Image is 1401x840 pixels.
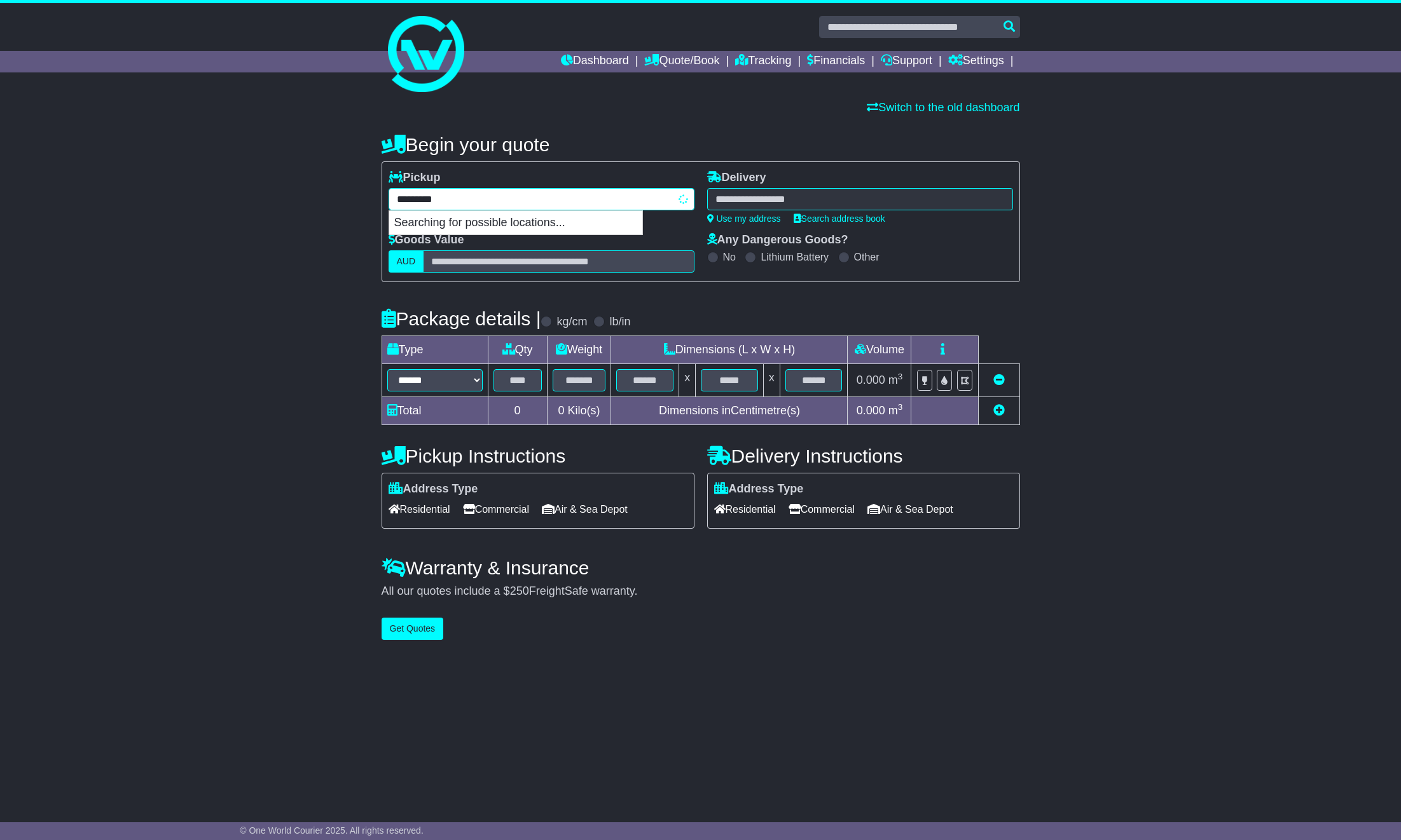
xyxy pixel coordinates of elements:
[611,397,848,425] td: Dimensions in Centimetre(s)
[881,51,932,72] a: Support
[848,336,911,364] td: Volume
[723,251,736,263] label: No
[761,251,829,263] label: Lithium Battery
[735,51,791,72] a: Tracking
[389,250,424,273] label: AUD
[993,374,1005,386] a: Remove this item
[382,618,444,640] button: Get Quotes
[857,404,885,417] span: 0.000
[556,315,587,329] label: kg/cm
[948,51,1004,72] a: Settings
[679,364,696,397] td: x
[854,251,880,263] label: Other
[561,51,629,72] a: Dashboard
[382,308,541,329] h4: Package details |
[707,213,781,224] a: Use my address
[382,445,694,466] h4: Pickup Instructions
[389,233,464,247] label: Goods Value
[547,397,611,425] td: Kilo(s)
[382,336,488,364] td: Type
[389,482,478,496] label: Address Type
[389,211,642,235] p: Searching for possible locations...
[898,372,903,381] sup: 3
[382,585,1020,599] div: All our quotes include a $ FreightSafe warranty.
[488,336,547,364] td: Qty
[382,134,1020,155] h4: Begin your quote
[382,397,488,425] td: Total
[510,585,529,597] span: 250
[463,499,529,519] span: Commercial
[714,499,776,519] span: Residential
[382,557,1020,578] h4: Warranty & Insurance
[644,51,719,72] a: Quote/Book
[714,482,804,496] label: Address Type
[611,336,848,364] td: Dimensions (L x W x H)
[240,825,424,836] span: © One World Courier 2025. All rights reserved.
[807,51,865,72] a: Financials
[993,404,1005,417] a: Add new item
[707,445,1020,466] h4: Delivery Instructions
[867,499,953,519] span: Air & Sea Depot
[888,374,903,386] span: m
[794,213,885,224] a: Search address book
[389,171,441,185] label: Pickup
[542,499,628,519] span: Air & Sea Depot
[789,499,855,519] span: Commercial
[763,364,780,397] td: x
[867,101,1019,114] a: Switch to the old dashboard
[898,402,903,412] sup: 3
[389,188,694,210] typeahead: Please provide city
[609,315,630,329] label: lb/in
[888,404,903,417] span: m
[857,374,885,386] span: 0.000
[547,336,611,364] td: Weight
[488,397,547,425] td: 0
[389,499,450,519] span: Residential
[707,171,766,185] label: Delivery
[707,233,848,247] label: Any Dangerous Goods?
[558,404,564,417] span: 0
